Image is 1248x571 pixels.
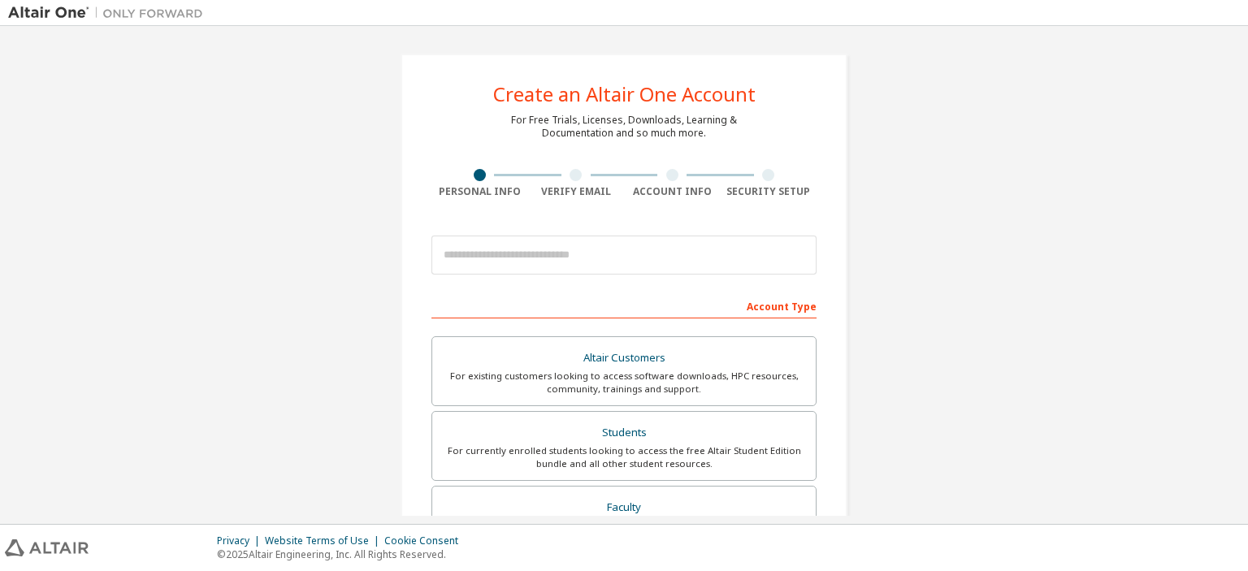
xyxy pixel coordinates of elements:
[8,5,211,21] img: Altair One
[217,547,468,561] p: © 2025 Altair Engineering, Inc. All Rights Reserved.
[217,534,265,547] div: Privacy
[442,444,806,470] div: For currently enrolled students looking to access the free Altair Student Edition bundle and all ...
[493,84,756,104] div: Create an Altair One Account
[624,185,721,198] div: Account Info
[5,539,89,556] img: altair_logo.svg
[442,347,806,370] div: Altair Customers
[528,185,625,198] div: Verify Email
[442,422,806,444] div: Students
[431,185,528,198] div: Personal Info
[431,292,817,318] div: Account Type
[511,114,737,140] div: For Free Trials, Licenses, Downloads, Learning & Documentation and so much more.
[721,185,817,198] div: Security Setup
[442,496,806,519] div: Faculty
[384,534,468,547] div: Cookie Consent
[442,370,806,396] div: For existing customers looking to access software downloads, HPC resources, community, trainings ...
[265,534,384,547] div: Website Terms of Use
